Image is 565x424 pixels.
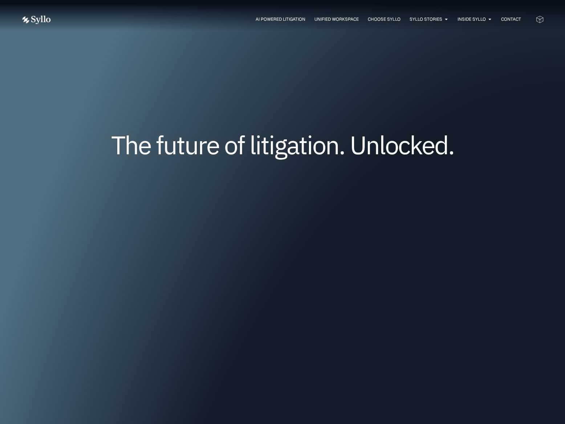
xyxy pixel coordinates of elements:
[458,16,486,23] a: Inside Syllo
[256,16,305,23] a: AI Powered Litigation
[314,16,359,23] a: Unified Workspace
[368,16,401,23] a: Choose Syllo
[65,16,521,23] div: Menu Toggle
[65,133,500,157] h1: The future of litigation. Unlocked.
[65,16,521,23] nav: Menu
[501,16,521,23] a: Contact
[410,16,442,23] a: Syllo Stories
[21,15,51,24] img: white logo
